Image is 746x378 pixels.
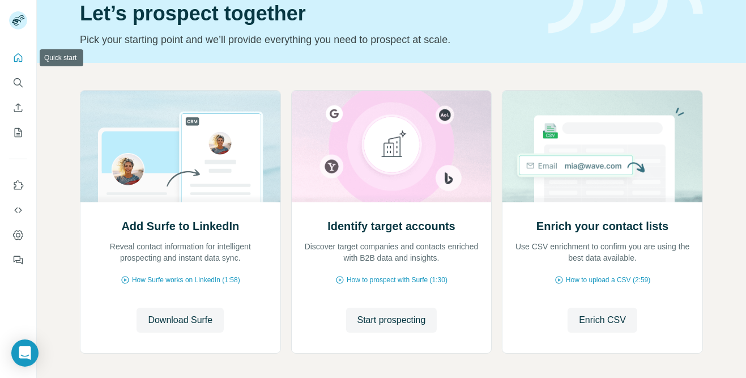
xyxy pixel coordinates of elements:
[9,122,27,143] button: My lists
[327,218,455,234] h2: Identify target accounts
[9,225,27,245] button: Dashboard
[579,313,626,327] span: Enrich CSV
[9,200,27,220] button: Use Surfe API
[148,313,212,327] span: Download Surfe
[568,308,637,333] button: Enrich CSV
[80,2,535,25] h1: Let’s prospect together
[11,339,39,367] div: Open Intercom Messenger
[92,241,269,264] p: Reveal contact information for intelligent prospecting and instant data sync.
[536,218,668,234] h2: Enrich your contact lists
[291,91,492,202] img: Identify target accounts
[137,308,224,333] button: Download Surfe
[514,241,691,264] p: Use CSV enrichment to confirm you are using the best data available.
[9,73,27,93] button: Search
[347,275,447,285] span: How to prospect with Surfe (1:30)
[80,32,535,48] p: Pick your starting point and we’ll provide everything you need to prospect at scale.
[346,308,437,333] button: Start prospecting
[9,250,27,270] button: Feedback
[357,313,426,327] span: Start prospecting
[9,97,27,118] button: Enrich CSV
[132,275,240,285] span: How Surfe works on LinkedIn (1:58)
[502,91,703,202] img: Enrich your contact lists
[121,218,239,234] h2: Add Surfe to LinkedIn
[9,175,27,196] button: Use Surfe on LinkedIn
[9,48,27,68] button: Quick start
[566,275,650,285] span: How to upload a CSV (2:59)
[303,241,480,264] p: Discover target companies and contacts enriched with B2B data and insights.
[80,91,281,202] img: Add Surfe to LinkedIn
